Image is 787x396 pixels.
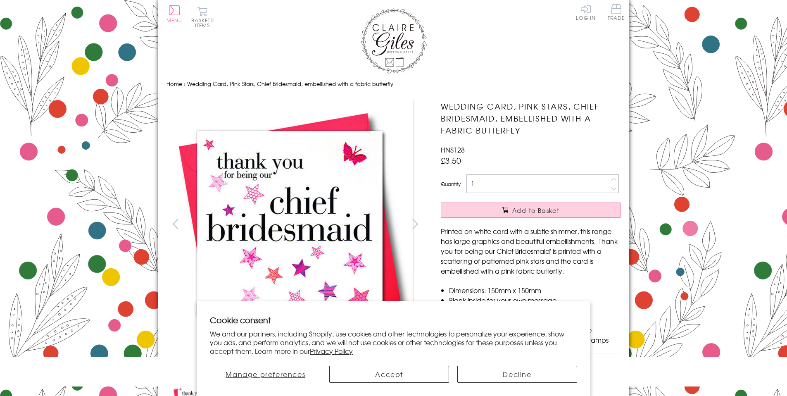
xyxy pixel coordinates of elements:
[361,8,427,74] img: Claire Giles Greetings Cards
[210,329,577,355] p: We and our partners, including Shopify, use cookies and other technologies to personalize your ex...
[184,80,185,88] span: ›
[608,4,625,22] a: Trade
[608,4,625,20] span: Trade
[226,369,305,379] span: Manage preferences
[166,215,185,233] button: prev
[441,145,465,155] span: HNS128
[512,206,559,215] span: Add to Basket
[310,346,353,356] a: Privacy Policy
[166,17,183,24] span: Menu
[191,7,214,28] button: Basket0 items
[210,366,321,383] button: Manage preferences
[195,17,214,29] span: 0 items
[441,180,461,188] label: Quantity
[166,80,182,88] a: Home
[166,5,183,23] button: Menu
[449,285,621,295] li: Dimensions: 150mm x 150mm
[329,366,449,383] button: Accept
[441,100,621,136] h1: Wedding Card, Pink Stars, Chief Bridesmaid, embellished with a fabric butterfly
[187,80,393,88] span: Wedding Card, Pink Stars, Chief Bridesmaid, embellished with a fabric butterfly
[441,155,461,166] span: £3.50
[457,366,577,383] button: Decline
[441,226,621,276] p: Printed on white card with a subtle shimmer, this range has large graphics and beautiful embellis...
[441,203,621,218] button: Add to Basket
[210,314,577,326] h2: Cookie consent
[406,215,424,233] button: next
[449,295,621,305] li: Blank inside for your own message
[166,100,414,348] img: Wedding Card, Pink Stars, Chief Bridesmaid, embellished with a fabric butterfly
[576,4,596,20] a: Log In
[424,100,672,348] img: Wedding Card, Pink Stars, Chief Bridesmaid, embellished with a fabric butterfly
[166,76,621,93] nav: breadcrumbs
